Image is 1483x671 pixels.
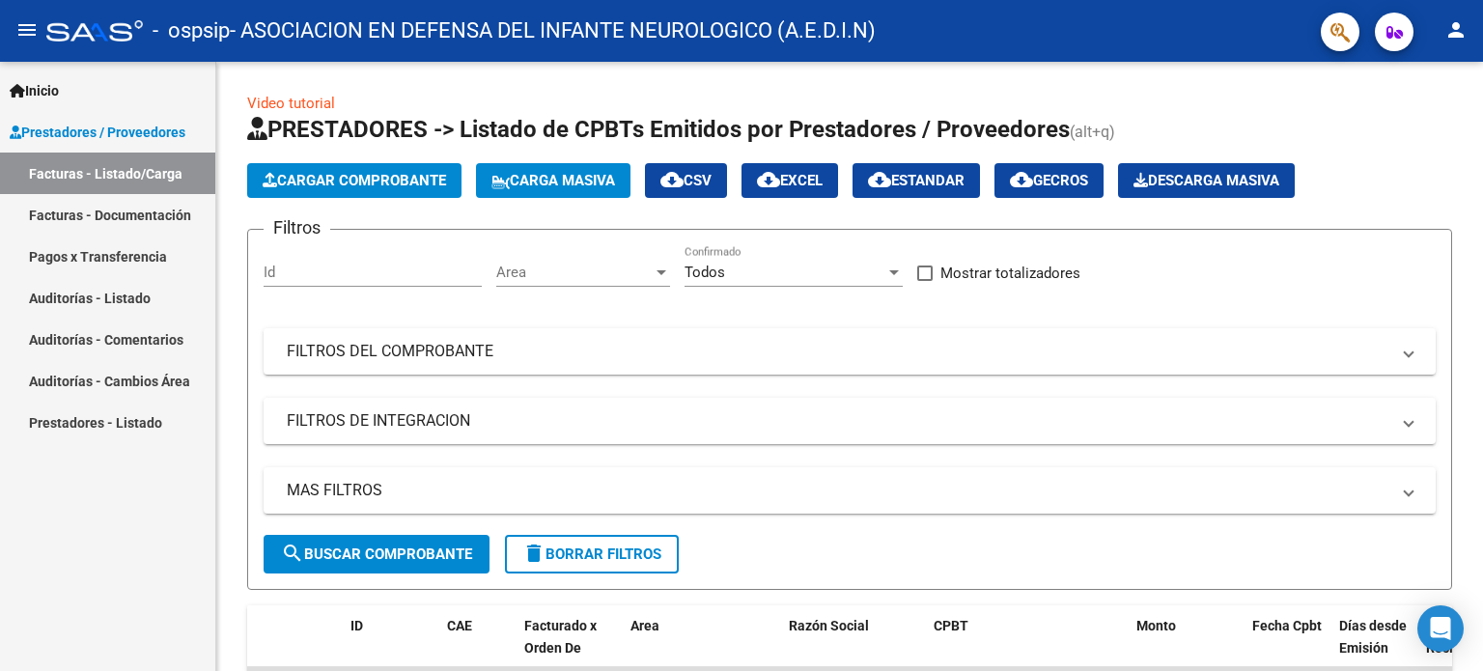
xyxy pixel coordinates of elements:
[994,163,1104,198] button: Gecros
[15,18,39,42] mat-icon: menu
[287,480,1389,501] mat-panel-title: MAS FILTROS
[491,172,615,189] span: Carga Masiva
[685,264,725,281] span: Todos
[1070,123,1115,141] span: (alt+q)
[1010,172,1088,189] span: Gecros
[505,535,679,573] button: Borrar Filtros
[660,172,712,189] span: CSV
[247,116,1070,143] span: PRESTADORES -> Listado de CPBTs Emitidos por Prestadores / Proveedores
[757,172,823,189] span: EXCEL
[247,163,462,198] button: Cargar Comprobante
[1133,172,1279,189] span: Descarga Masiva
[1339,618,1407,656] span: Días desde Emisión
[853,163,980,198] button: Estandar
[934,618,968,633] span: CPBT
[522,542,546,565] mat-icon: delete
[247,95,335,112] a: Video tutorial
[264,535,490,573] button: Buscar Comprobante
[476,163,630,198] button: Carga Masiva
[1118,163,1295,198] app-download-masive: Descarga masiva de comprobantes (adjuntos)
[1252,618,1322,633] span: Fecha Cpbt
[287,341,1389,362] mat-panel-title: FILTROS DEL COMPROBANTE
[1426,618,1480,656] span: Fecha Recibido
[789,618,869,633] span: Razón Social
[10,80,59,101] span: Inicio
[1010,168,1033,191] mat-icon: cloud_download
[447,618,472,633] span: CAE
[1118,163,1295,198] button: Descarga Masiva
[630,618,659,633] span: Area
[264,214,330,241] h3: Filtros
[741,163,838,198] button: EXCEL
[287,410,1389,432] mat-panel-title: FILTROS DE INTEGRACION
[153,10,230,52] span: - ospsip
[522,545,661,563] span: Borrar Filtros
[264,467,1436,514] mat-expansion-panel-header: MAS FILTROS
[645,163,727,198] button: CSV
[264,398,1436,444] mat-expansion-panel-header: FILTROS DE INTEGRACION
[868,172,965,189] span: Estandar
[524,618,597,656] span: Facturado x Orden De
[940,262,1080,285] span: Mostrar totalizadores
[281,545,472,563] span: Buscar Comprobante
[757,168,780,191] mat-icon: cloud_download
[263,172,446,189] span: Cargar Comprobante
[350,618,363,633] span: ID
[496,264,653,281] span: Area
[281,542,304,565] mat-icon: search
[1444,18,1468,42] mat-icon: person
[264,328,1436,375] mat-expansion-panel-header: FILTROS DEL COMPROBANTE
[868,168,891,191] mat-icon: cloud_download
[660,168,684,191] mat-icon: cloud_download
[230,10,876,52] span: - ASOCIACION EN DEFENSA DEL INFANTE NEUROLOGICO (A.E.D.I.N)
[10,122,185,143] span: Prestadores / Proveedores
[1136,618,1176,633] span: Monto
[1417,605,1464,652] div: Open Intercom Messenger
